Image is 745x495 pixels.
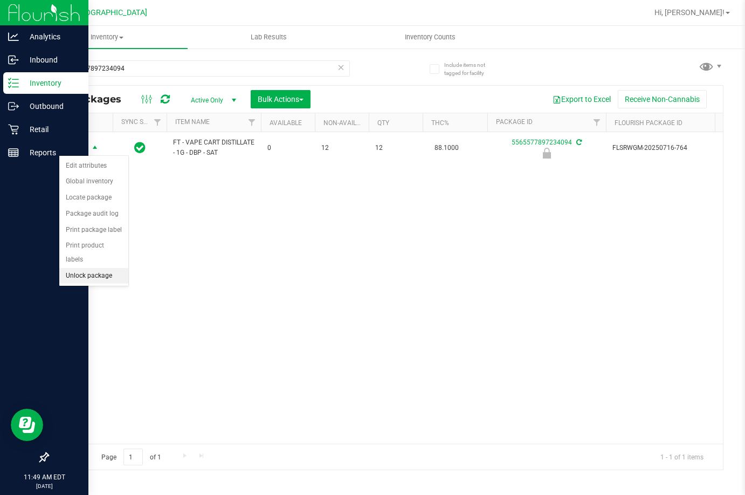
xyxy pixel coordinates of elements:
[8,78,19,88] inline-svg: Inventory
[19,30,84,43] p: Analytics
[258,95,303,104] span: Bulk Actions
[236,32,301,42] span: Lab Results
[337,60,345,74] span: Clear
[486,148,608,159] div: Newly Received
[173,137,254,158] span: FT - VAPE CART DISTILLATE - 1G - DBP - SAT
[654,8,725,17] span: Hi, [PERSON_NAME]!
[496,118,533,126] a: Package ID
[134,140,146,155] span: In Sync
[19,100,84,113] p: Outbound
[8,124,19,135] inline-svg: Retail
[73,8,147,17] span: [GEOGRAPHIC_DATA]
[188,26,349,49] a: Lab Results
[123,449,143,465] input: 1
[175,118,210,126] a: Item Name
[26,32,188,42] span: Inventory
[59,158,128,174] li: Edit attributes
[444,61,498,77] span: Include items not tagged for facility
[8,101,19,112] inline-svg: Outbound
[47,60,350,77] input: Search Package ID, Item Name, SKU, Lot or Part Number...
[546,90,618,108] button: Export to Excel
[270,119,302,127] a: Available
[575,139,582,146] span: Sync from Compliance System
[321,143,362,153] span: 12
[429,140,464,156] span: 88.1000
[26,26,188,49] a: Inventory
[92,449,170,465] span: Page of 1
[19,77,84,90] p: Inventory
[349,26,511,49] a: Inventory Counts
[59,222,128,238] li: Print package label
[19,146,84,159] p: Reports
[652,449,712,465] span: 1 - 1 of 1 items
[149,113,167,132] a: Filter
[323,119,371,127] a: Non-Available
[59,238,128,267] li: Print product labels
[59,190,128,206] li: Locate package
[19,53,84,66] p: Inbound
[88,141,102,156] span: select
[5,472,84,482] p: 11:49 AM EDT
[56,93,132,105] span: All Packages
[8,147,19,158] inline-svg: Reports
[615,119,682,127] a: Flourish Package ID
[8,31,19,42] inline-svg: Analytics
[251,90,311,108] button: Bulk Actions
[243,113,261,132] a: Filter
[59,206,128,222] li: Package audit log
[612,143,718,153] span: FLSRWGM-20250716-764
[8,54,19,65] inline-svg: Inbound
[19,123,84,136] p: Retail
[431,119,449,127] a: THC%
[11,409,43,441] iframe: Resource center
[377,119,389,127] a: Qty
[267,143,308,153] span: 0
[59,174,128,190] li: Global inventory
[618,90,707,108] button: Receive Non-Cannabis
[121,118,163,126] a: Sync Status
[5,482,84,490] p: [DATE]
[375,143,416,153] span: 12
[588,113,606,132] a: Filter
[512,139,572,146] a: 5565577897234094
[390,32,470,42] span: Inventory Counts
[59,268,128,284] li: Unlock package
